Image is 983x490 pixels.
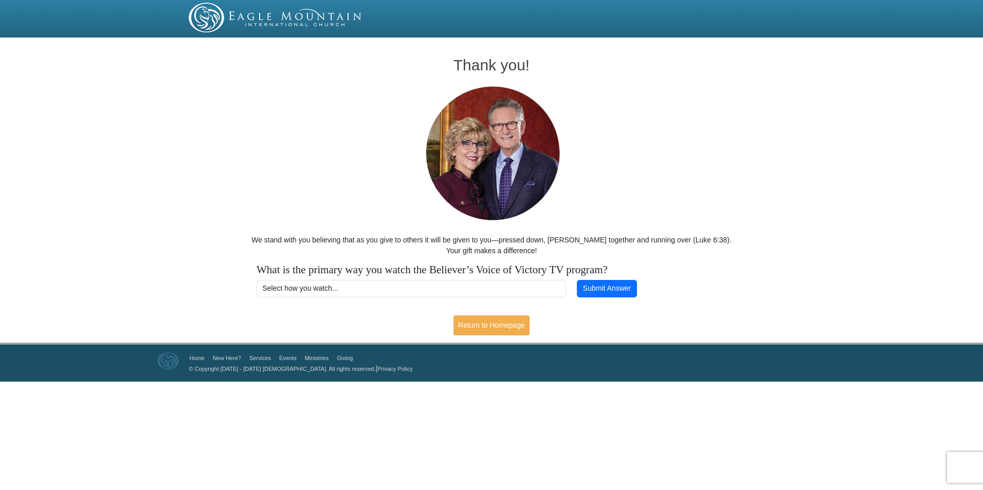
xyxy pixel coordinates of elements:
[251,56,732,73] h1: Thank you!
[337,355,353,361] a: Giving
[416,83,568,224] img: Pastors George and Terri Pearsons
[190,355,205,361] a: Home
[189,3,362,32] img: EMIC
[251,235,732,256] p: We stand with you believing that as you give to others it will be given to you—pressed down, [PER...
[453,315,530,335] a: Return to Homepage
[249,355,271,361] a: Services
[577,280,636,297] button: Submit Answer
[377,366,412,372] a: Privacy Policy
[186,363,413,374] p: |
[257,263,726,276] h4: What is the primary way you watch the Believer’s Voice of Victory TV program?
[213,355,241,361] a: New Here?
[279,355,297,361] a: Events
[189,366,376,372] a: © Copyright [DATE] - [DATE] [DEMOGRAPHIC_DATA]. All rights reserved.
[158,352,178,370] img: Eagle Mountain International Church
[305,355,329,361] a: Ministries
